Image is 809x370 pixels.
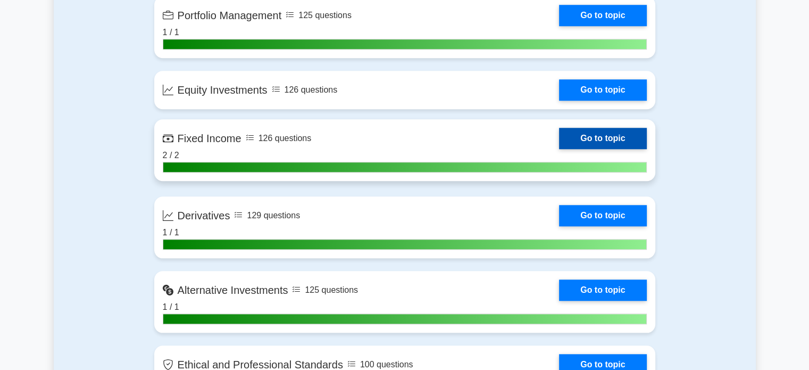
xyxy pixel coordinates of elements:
[559,279,646,301] a: Go to topic
[559,128,646,149] a: Go to topic
[559,5,646,26] a: Go to topic
[559,79,646,101] a: Go to topic
[559,205,646,226] a: Go to topic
